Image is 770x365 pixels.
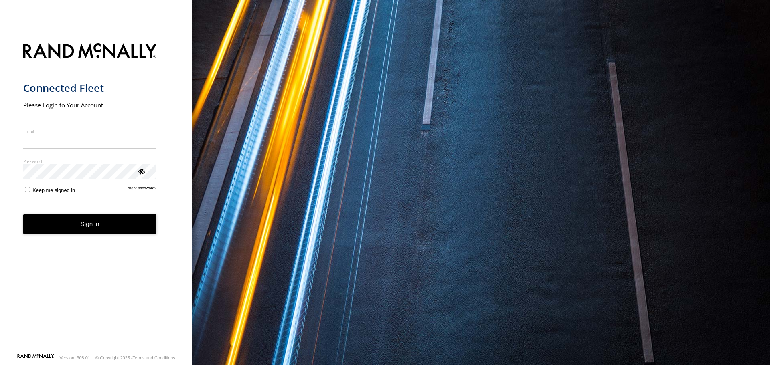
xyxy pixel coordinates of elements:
a: Terms and Conditions [133,355,175,360]
span: Keep me signed in [32,187,75,193]
label: Password [23,158,157,164]
a: Visit our Website [17,354,54,362]
input: Keep me signed in [25,187,30,192]
form: main [23,38,170,353]
div: © Copyright 2025 - [95,355,175,360]
a: Forgot password? [126,186,157,193]
div: Version: 308.01 [60,355,90,360]
div: ViewPassword [137,167,145,175]
button: Sign in [23,214,157,234]
h1: Connected Fleet [23,81,157,95]
img: Rand McNally [23,42,157,62]
label: Email [23,128,157,134]
h2: Please Login to Your Account [23,101,157,109]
